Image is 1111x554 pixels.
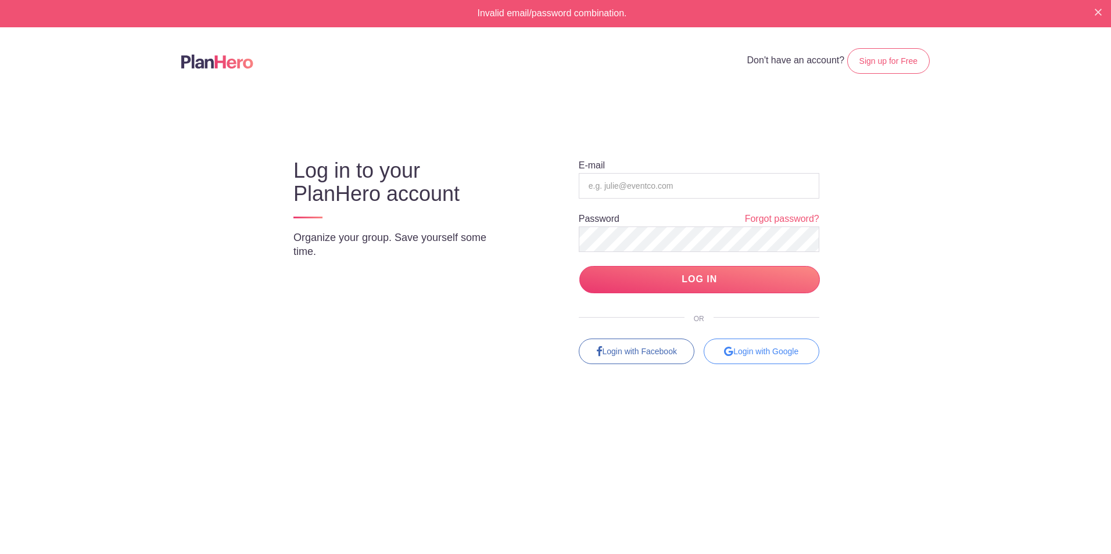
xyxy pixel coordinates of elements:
[684,315,714,323] span: OR
[579,266,820,293] input: LOG IN
[1095,9,1102,16] img: X small white
[745,213,819,226] a: Forgot password?
[579,173,819,199] input: e.g. julie@eventco.com
[847,48,930,74] a: Sign up for Free
[293,231,512,258] p: Organize your group. Save yourself some time.
[293,159,512,206] h3: Log in to your PlanHero account
[579,161,605,170] label: E-mail
[181,55,253,69] img: Logo main planhero
[579,339,694,364] a: Login with Facebook
[704,339,819,364] div: Login with Google
[579,214,619,224] label: Password
[1095,7,1102,16] button: Close
[747,55,845,65] span: Don't have an account?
